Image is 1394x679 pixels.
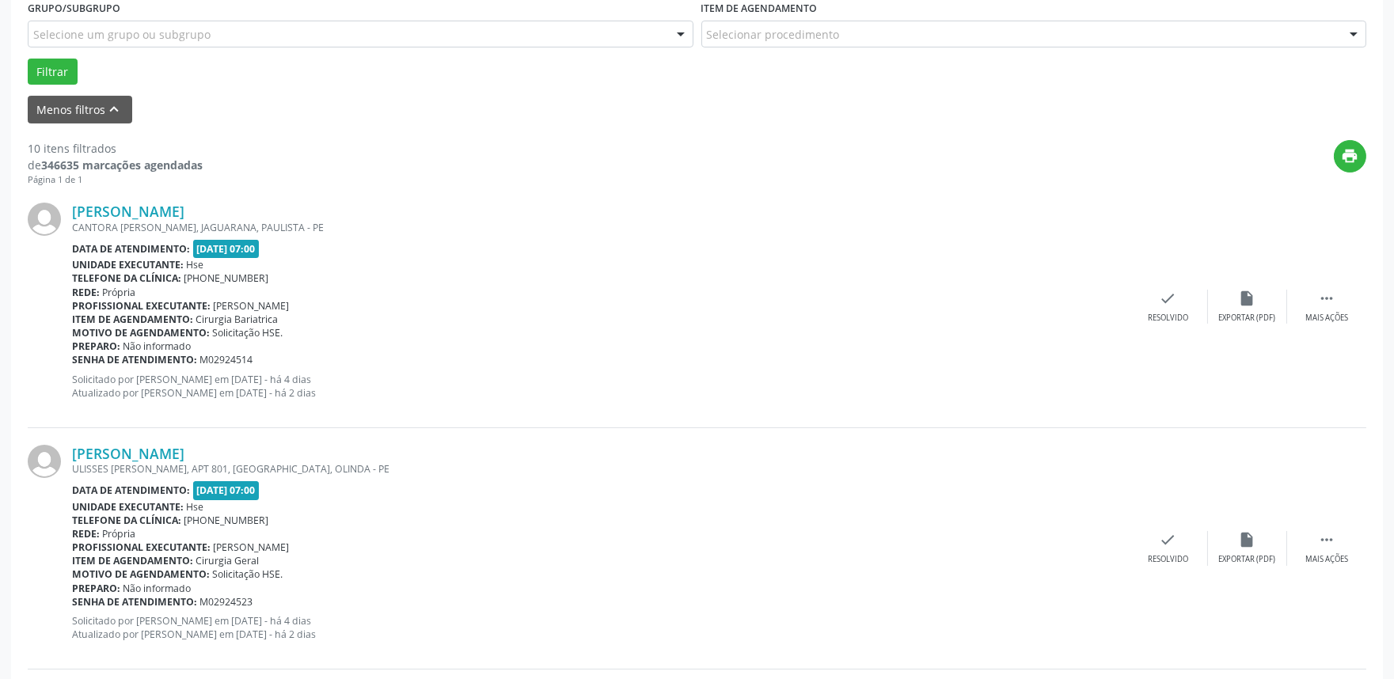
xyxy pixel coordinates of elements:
b: Rede: [72,527,100,541]
img: img [28,445,61,478]
b: Unidade executante: [72,500,184,514]
b: Preparo: [72,582,120,595]
i: insert_drive_file [1239,290,1256,307]
p: Solicitado por [PERSON_NAME] em [DATE] - há 4 dias Atualizado por [PERSON_NAME] em [DATE] - há 2 ... [72,614,1129,641]
div: de [28,157,203,173]
span: [PERSON_NAME] [214,299,290,313]
i: check [1160,290,1177,307]
a: [PERSON_NAME] [72,445,184,462]
span: [PERSON_NAME] [214,541,290,554]
span: Solicitação HSE. [213,567,283,581]
span: Própria [103,527,136,541]
span: Hse [187,258,204,271]
span: Cirurgia Geral [196,554,260,567]
i: insert_drive_file [1239,531,1256,548]
b: Profissional executante: [72,299,211,313]
a: [PERSON_NAME] [72,203,184,220]
b: Rede: [72,286,100,299]
b: Motivo de agendamento: [72,326,210,339]
b: Telefone da clínica: [72,514,181,527]
span: [PHONE_NUMBER] [184,271,269,285]
span: [DATE] 07:00 [193,481,260,499]
div: Exportar (PDF) [1219,554,1276,565]
i:  [1318,290,1335,307]
div: 10 itens filtrados [28,140,203,157]
span: Solicitação HSE. [213,326,283,339]
b: Senha de atendimento: [72,353,197,366]
b: Telefone da clínica: [72,271,181,285]
div: Mais ações [1305,313,1348,324]
b: Data de atendimento: [72,242,190,256]
p: Solicitado por [PERSON_NAME] em [DATE] - há 4 dias Atualizado por [PERSON_NAME] em [DATE] - há 2 ... [72,373,1129,400]
span: [PHONE_NUMBER] [184,514,269,527]
span: Selecione um grupo ou subgrupo [33,26,211,43]
div: ULISSES [PERSON_NAME], APT 801, [GEOGRAPHIC_DATA], OLINDA - PE [72,462,1129,476]
div: Página 1 de 1 [28,173,203,187]
b: Data de atendimento: [72,484,190,497]
img: img [28,203,61,236]
b: Item de agendamento: [72,554,193,567]
strong: 346635 marcações agendadas [41,157,203,173]
span: Não informado [123,582,192,595]
span: Hse [187,500,204,514]
b: Unidade executante: [72,258,184,271]
div: Resolvido [1148,554,1188,565]
i:  [1318,531,1335,548]
button: Menos filtroskeyboard_arrow_up [28,96,132,123]
span: M02924514 [200,353,253,366]
span: Própria [103,286,136,299]
i: check [1160,531,1177,548]
i: print [1342,147,1359,165]
span: Não informado [123,339,192,353]
i: keyboard_arrow_up [106,101,123,118]
b: Profissional executante: [72,541,211,554]
div: CANTORA [PERSON_NAME], JAGUARANA, PAULISTA - PE [72,221,1129,234]
span: Cirurgia Bariatrica [196,313,279,326]
button: print [1334,140,1366,173]
b: Senha de atendimento: [72,595,197,609]
div: Resolvido [1148,313,1188,324]
b: Motivo de agendamento: [72,567,210,581]
b: Preparo: [72,339,120,353]
button: Filtrar [28,59,78,85]
b: Item de agendamento: [72,313,193,326]
span: M02924523 [200,595,253,609]
span: [DATE] 07:00 [193,240,260,258]
span: Selecionar procedimento [707,26,840,43]
div: Mais ações [1305,554,1348,565]
div: Exportar (PDF) [1219,313,1276,324]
